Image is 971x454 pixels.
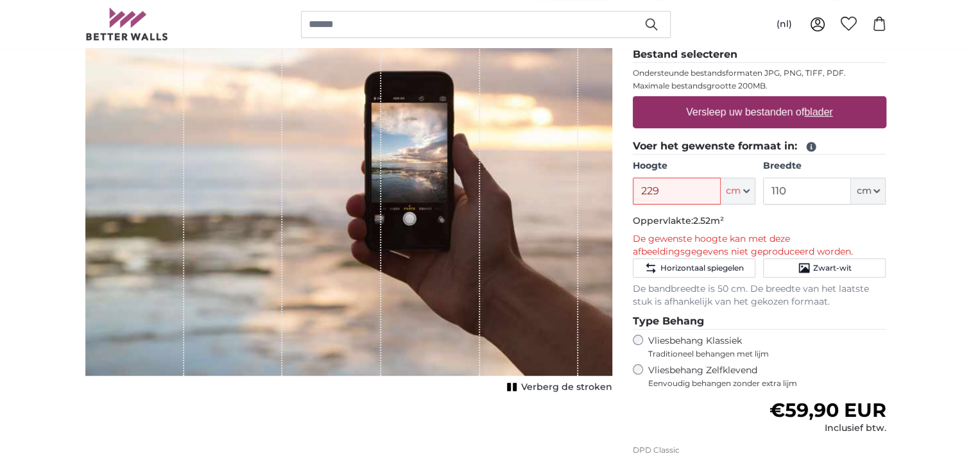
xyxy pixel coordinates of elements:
[769,422,886,435] div: Inclusief btw.
[726,185,741,198] span: cm
[721,178,755,205] button: cm
[648,349,863,359] span: Traditioneel behangen met lijm
[769,398,886,422] span: €59,90 EUR
[633,47,886,63] legend: Bestand selecteren
[648,335,863,359] label: Vliesbehang Klassiek
[856,185,871,198] span: cm
[804,106,832,117] u: blader
[633,258,755,278] button: Horizontaal spiegelen
[633,233,886,258] p: De gewenste hoogte kan met deze afbeeldingsgegevens niet geproduceerd worden.
[763,258,886,278] button: Zwart-wit
[681,99,838,125] label: Versleep uw bestanden of
[763,160,886,172] label: Breedte
[633,314,886,330] legend: Type Behang
[503,378,612,396] button: Verberg de stroken
[851,178,886,205] button: cm
[813,263,852,273] span: Zwart-wit
[633,139,886,155] legend: Voer het gewenste formaat in:
[521,381,612,394] span: Verberg de stroken
[633,81,886,91] p: Maximale bestandsgrootte 200MB.
[85,8,169,40] img: Betterwalls
[633,160,755,172] label: Hoogte
[633,215,886,228] p: Oppervlakte:
[660,263,743,273] span: Horizontaal spiegelen
[648,378,886,389] span: Eenvoudig behangen zonder extra lijm
[648,364,886,389] label: Vliesbehang Zelfklevend
[766,13,802,36] button: (nl)
[633,68,886,78] p: Ondersteunde bestandsformaten JPG, PNG, TIFF, PDF.
[633,283,886,308] p: De bandbreedte is 50 cm. De breedte van het laatste stuk is afhankelijk van het gekozen formaat.
[693,215,724,226] span: 2.52m²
